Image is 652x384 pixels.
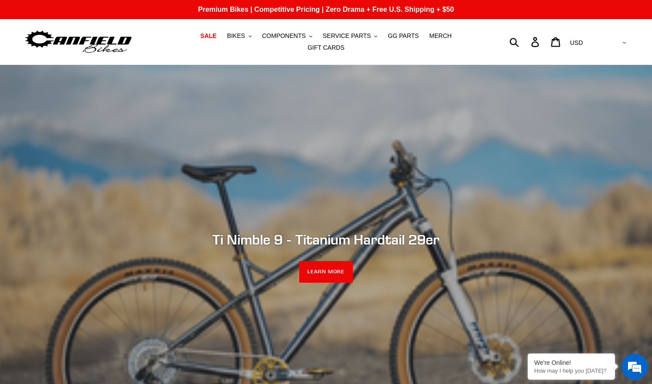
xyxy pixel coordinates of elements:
[318,30,382,42] button: SERVICE PARTS
[303,42,349,54] a: GIFT CARDS
[258,30,317,42] button: COMPONENTS
[262,32,306,40] span: COMPONENTS
[534,367,608,374] p: How may I help you today?
[223,30,256,42] button: BIKES
[429,32,451,40] span: MERCH
[388,32,419,40] span: GG PARTS
[227,32,245,40] span: BIKES
[514,32,536,51] input: Search
[534,359,608,366] div: We're Online!
[89,231,564,248] h2: Ti Nimble 9 - Titanium Hardtail 29er
[200,32,216,40] span: SALE
[196,30,221,42] a: SALE
[425,30,456,42] a: MERCH
[307,44,345,51] span: GIFT CARDS
[323,32,371,40] span: SERVICE PARTS
[383,30,423,42] a: GG PARTS
[299,261,353,283] a: LEARN MORE
[24,28,133,56] img: Canfield Bikes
